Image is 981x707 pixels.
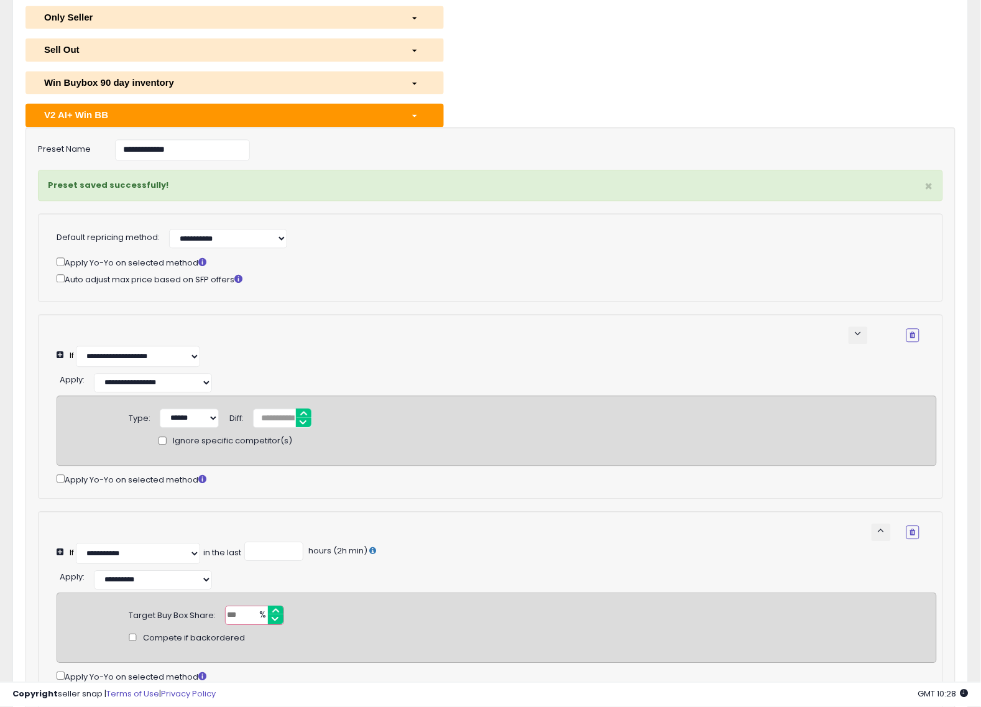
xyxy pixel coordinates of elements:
[60,571,83,583] span: Apply
[173,436,292,448] span: Ignore specific competitor(s)
[875,525,887,537] span: keyboard_arrow_up
[48,180,168,192] strong: Preset saved successfully!
[57,256,919,269] div: Apply Yo-Yo on selected method
[203,548,241,560] div: in the last
[35,44,402,57] div: Sell Out
[925,180,933,193] button: ×
[25,104,444,127] button: V2 AI+ Win BB
[60,374,83,386] span: Apply
[60,568,85,584] div: :
[57,670,937,683] div: Apply Yo-Yo on selected method
[12,688,58,700] strong: Copyright
[143,633,245,645] span: Compete if backordered
[12,689,216,701] div: seller snap | |
[129,606,216,622] div: Target Buy Box Share:
[106,688,159,700] a: Terms of Use
[306,545,367,557] span: hours (2h min)
[29,140,106,156] label: Preset Name
[57,272,919,286] div: Auto adjust max price based on SFP offers
[161,688,216,700] a: Privacy Policy
[229,409,244,425] div: Diff:
[57,233,160,244] label: Default repricing method:
[918,688,969,700] span: 2025-10-13 10:28 GMT
[25,72,444,95] button: Win Buybox 90 day inventory
[852,328,864,340] span: keyboard_arrow_down
[57,473,937,486] div: Apply Yo-Yo on selected method
[60,371,85,387] div: :
[252,607,272,626] span: %
[849,327,868,344] button: keyboard_arrow_down
[910,529,916,537] i: Remove Condition
[25,6,444,29] button: Only Seller
[925,178,933,196] span: ×
[129,409,150,425] div: Type:
[25,39,444,62] button: Sell Out
[35,76,402,90] div: Win Buybox 90 day inventory
[910,332,916,340] i: Remove Condition
[35,109,402,122] div: V2 AI+ Win BB
[872,524,891,542] button: keyboard_arrow_up
[35,11,402,24] div: Only Seller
